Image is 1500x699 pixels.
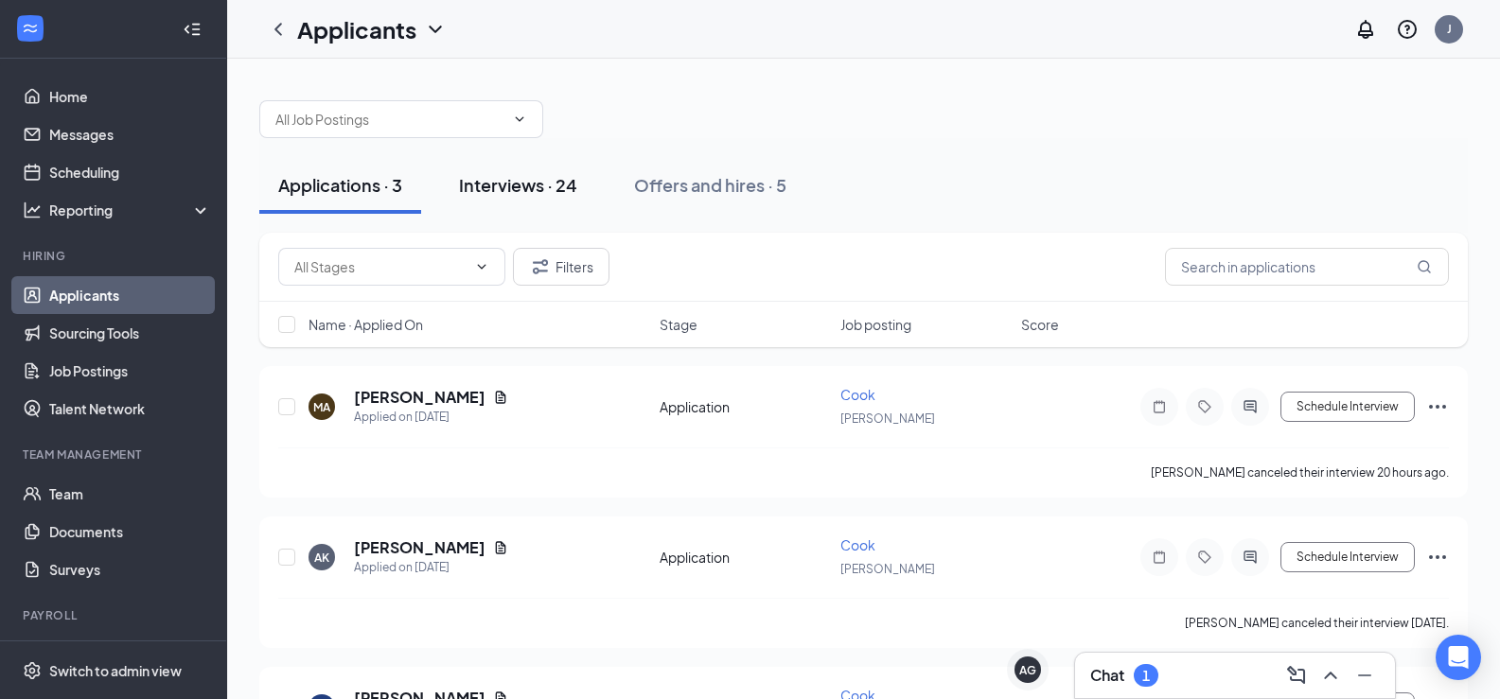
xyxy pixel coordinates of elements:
span: [PERSON_NAME] [840,562,935,576]
button: Schedule Interview [1280,542,1415,572]
a: Sourcing Tools [49,314,211,352]
button: Filter Filters [513,248,609,286]
input: All Stages [294,256,467,277]
h5: [PERSON_NAME] [354,537,485,558]
input: All Job Postings [275,109,504,130]
button: Schedule Interview [1280,392,1415,422]
span: Job posting [840,315,911,334]
div: Applications · 3 [278,173,402,197]
svg: ChevronDown [424,18,447,41]
button: Minimize [1350,660,1380,690]
svg: ChevronLeft [267,18,290,41]
span: Name · Applied On [309,315,423,334]
svg: ComposeMessage [1285,664,1308,687]
a: Messages [49,115,211,153]
a: PayrollCrown [49,636,211,673]
svg: Ellipses [1426,546,1449,568]
svg: QuestionInfo [1396,18,1419,41]
span: Score [1021,315,1059,334]
div: AK [314,550,329,566]
svg: Collapse [183,20,202,39]
div: Applied on [DATE] [354,558,508,577]
svg: Tag [1193,399,1216,414]
a: Team [49,475,211,513]
div: Team Management [23,446,207,463]
div: Reporting [49,201,212,219]
svg: Filter [529,255,552,278]
svg: Tag [1193,550,1216,565]
svg: ChevronDown [474,259,489,274]
span: Cook [840,386,875,403]
input: Search in applications [1165,248,1449,286]
div: 1 [1142,668,1150,684]
svg: ChevronDown [512,112,527,127]
a: Scheduling [49,153,211,191]
svg: Minimize [1353,664,1376,687]
div: Interviews · 24 [459,173,577,197]
svg: ActiveChat [1239,550,1262,565]
div: Open Intercom Messenger [1436,635,1481,680]
div: Payroll [23,607,207,623]
svg: ChevronUp [1319,664,1342,687]
svg: MagnifyingGlass [1417,259,1432,274]
span: Cook [840,536,875,553]
div: Applied on [DATE] [354,408,508,427]
span: [PERSON_NAME] [840,411,935,426]
svg: Notifications [1354,18,1377,41]
a: Talent Network [49,390,211,428]
a: Job Postings [49,352,211,390]
div: Hiring [23,248,207,264]
div: Application [660,397,829,416]
a: Documents [49,513,211,550]
div: AG [1019,662,1036,678]
div: [PERSON_NAME] canceled their interview 20 hours ago. [1151,463,1449,482]
a: Surveys [49,550,211,588]
a: Applicants [49,276,211,314]
svg: Analysis [23,201,42,219]
svg: WorkstreamLogo [21,19,40,38]
button: ComposeMessage [1281,660,1312,690]
svg: Document [493,540,508,555]
div: Application [660,548,829,567]
svg: Note [1148,550,1171,565]
h1: Applicants [297,13,416,45]
h3: Chat [1090,665,1124,686]
div: [PERSON_NAME] canceled their interview [DATE]. [1185,614,1449,633]
div: Switch to admin view [49,661,182,680]
button: ChevronUp [1315,660,1346,690]
span: Stage [660,315,697,334]
svg: Settings [23,661,42,680]
div: J [1447,21,1452,37]
svg: Ellipses [1426,395,1449,418]
svg: ActiveChat [1239,399,1262,414]
svg: Document [493,390,508,405]
a: Home [49,78,211,115]
svg: Note [1148,399,1171,414]
h5: [PERSON_NAME] [354,387,485,408]
div: Offers and hires · 5 [634,173,786,197]
div: MA [313,399,330,415]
